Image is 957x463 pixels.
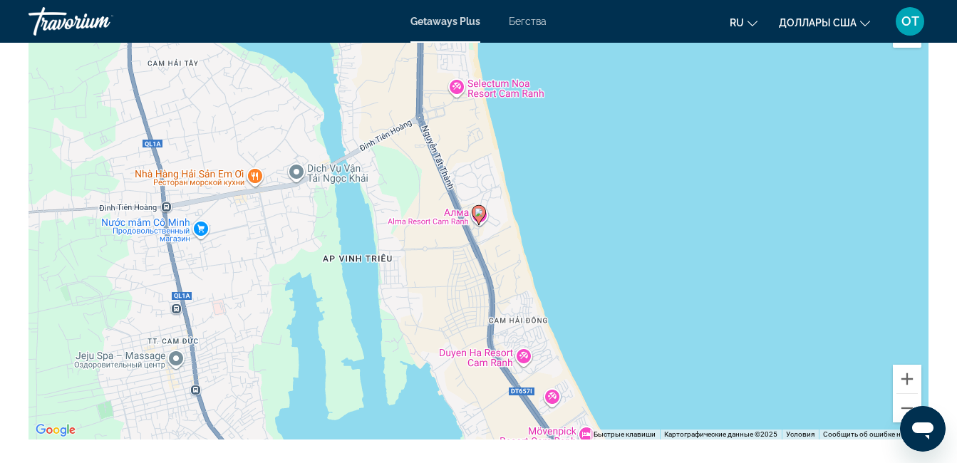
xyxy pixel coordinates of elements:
span: ОТ [901,14,919,28]
button: Увеличить [893,365,921,393]
img: Гугл [32,421,79,439]
a: Открыть эту область в Google Картах (в новом окне) [32,421,79,439]
span: Доллары США [779,17,857,28]
button: Изменение языка [730,12,757,33]
button: Пользовательское меню [891,6,928,36]
a: Сообщить об ошибке на карте [823,430,924,438]
span: ru [730,17,744,28]
a: Травориум [29,3,171,40]
a: Бегства [509,16,547,27]
iframe: Кнопка запуска окна обмена сообщениями [900,406,946,452]
button: Быстрые клавиши [594,430,656,439]
a: Условия (ссылка откроется в новой вкладке) [786,430,814,438]
button: Изменить валюту [779,12,870,33]
span: Картографические данные ©2025 [664,430,777,438]
a: Getaways Plus [410,16,480,27]
button: Уменьшить [893,394,921,422]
